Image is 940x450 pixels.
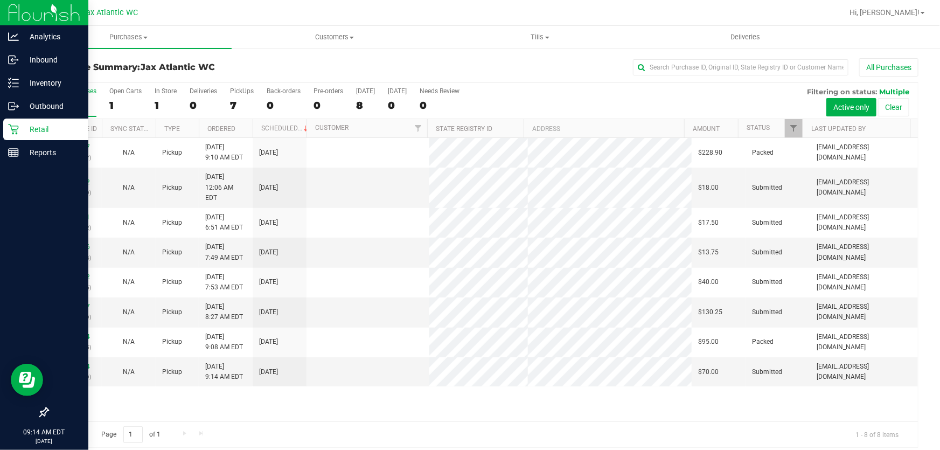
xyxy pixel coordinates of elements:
span: Submitted [752,247,782,258]
h3: Purchase Summary: [47,63,338,72]
span: $13.75 [698,247,719,258]
inline-svg: Analytics [8,31,19,42]
span: Customers [232,32,437,42]
a: Scheduled [261,124,310,132]
div: 0 [420,99,459,112]
div: In Store [155,87,177,95]
a: Amount [693,125,720,133]
span: Page of 1 [92,426,170,443]
span: Pickup [162,307,182,317]
a: Filter [785,119,803,137]
span: [EMAIL_ADDRESS][DOMAIN_NAME] [817,142,911,163]
span: Pickup [162,183,182,193]
span: [DATE] 7:49 AM EDT [205,242,243,262]
span: Not Applicable [123,219,135,226]
div: 0 [190,99,217,112]
div: 8 [356,99,375,112]
inline-svg: Reports [8,147,19,158]
span: Submitted [752,307,782,317]
p: Outbound [19,100,83,113]
button: N/A [123,277,135,287]
span: [DATE] [259,148,278,158]
a: Sync Status [110,125,152,133]
p: Inventory [19,77,83,89]
iframe: Resource center [11,364,43,396]
a: Status [747,124,770,131]
button: Clear [878,98,909,116]
div: 1 [155,99,177,112]
span: [DATE] 9:10 AM EDT [205,142,243,163]
a: Tills [437,26,643,49]
a: Customers [232,26,437,49]
span: Pickup [162,367,182,377]
a: Type [164,125,180,133]
button: N/A [123,337,135,347]
div: 1 [109,99,142,112]
span: Submitted [752,277,782,287]
span: Not Applicable [123,368,135,376]
div: [DATE] [356,87,375,95]
p: 09:14 AM EDT [5,427,83,437]
span: Pickup [162,247,182,258]
span: $17.50 [698,218,719,228]
span: Pickup [162,148,182,158]
span: [EMAIL_ADDRESS][DOMAIN_NAME] [817,242,911,262]
p: Inbound [19,53,83,66]
span: Jax Atlantic WC [82,8,138,17]
inline-svg: Inbound [8,54,19,65]
span: [EMAIL_ADDRESS][DOMAIN_NAME] [817,177,911,198]
span: [DATE] [259,277,278,287]
span: [DATE] [259,367,278,377]
p: [DATE] [5,437,83,445]
span: [DATE] [259,218,278,228]
span: [DATE] 12:06 AM EDT [205,172,246,203]
span: [DATE] 7:53 AM EDT [205,272,243,293]
span: Tills [438,32,643,42]
div: 0 [388,99,407,112]
span: Not Applicable [123,308,135,316]
button: N/A [123,218,135,228]
button: N/A [123,307,135,317]
button: N/A [123,148,135,158]
span: Jax Atlantic WC [141,62,215,72]
div: Open Carts [109,87,142,95]
span: $40.00 [698,277,719,287]
span: Not Applicable [123,149,135,156]
a: Customer [315,124,349,131]
button: N/A [123,367,135,377]
p: Retail [19,123,83,136]
a: Filter [409,119,427,137]
inline-svg: Retail [8,124,19,135]
a: Last Updated By [811,125,866,133]
p: Reports [19,146,83,159]
span: [EMAIL_ADDRESS][DOMAIN_NAME] [817,272,911,293]
span: Multiple [879,87,909,96]
span: [DATE] 9:14 AM EDT [205,362,243,382]
inline-svg: Inventory [8,78,19,88]
a: Ordered [207,125,235,133]
span: Not Applicable [123,278,135,286]
span: Packed [752,337,774,347]
span: Submitted [752,367,782,377]
div: 7 [230,99,254,112]
div: Needs Review [420,87,459,95]
p: Analytics [19,30,83,43]
button: Active only [826,98,876,116]
span: 1 - 8 of 8 items [847,426,907,442]
span: [DATE] 9:08 AM EDT [205,332,243,352]
span: Purchases [26,32,232,42]
span: Pickup [162,218,182,228]
span: Pickup [162,277,182,287]
span: [DATE] [259,183,278,193]
span: [DATE] [259,307,278,317]
span: [DATE] 6:51 AM EDT [205,212,243,233]
span: $228.90 [698,148,722,158]
button: N/A [123,247,135,258]
button: All Purchases [859,58,918,77]
div: PickUps [230,87,254,95]
span: Not Applicable [123,184,135,191]
span: Hi, [PERSON_NAME]! [850,8,920,17]
div: [DATE] [388,87,407,95]
a: Purchases [26,26,232,49]
span: [DATE] [259,337,278,347]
